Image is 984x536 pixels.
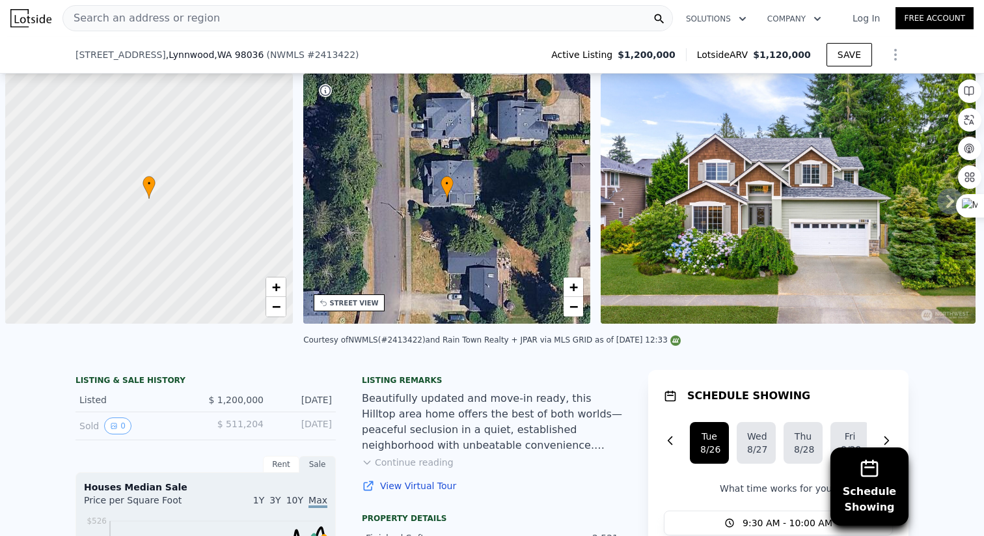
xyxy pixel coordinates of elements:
div: • [143,176,156,199]
img: Sale: 167291309 Parcel: 103364546 [601,74,976,324]
span: − [569,298,578,315]
span: Search an address or region [63,10,220,26]
span: # 2413422 [307,49,355,60]
div: Wed [747,430,765,443]
div: Beautifully updated and move-in ready, this Hilltop area home offers the best of both worlds—peac... [362,391,622,453]
button: Thu8/28 [784,422,823,464]
button: SAVE [827,43,872,66]
span: 1Y [253,495,264,505]
button: Company [757,7,832,31]
span: Max [308,495,327,508]
span: 3Y [269,495,280,505]
span: $1,120,000 [753,49,811,60]
div: Thu [794,430,812,443]
a: Zoom in [564,277,583,297]
div: Fri [841,430,859,443]
span: NWMLS [270,49,305,60]
span: • [143,178,156,190]
div: Sale [299,456,336,473]
h1: SCHEDULE SHOWING [687,388,810,404]
button: Solutions [676,7,757,31]
div: 8/27 [747,443,765,456]
div: Price per Square Foot [84,494,206,515]
div: • [441,176,454,199]
span: + [569,279,578,295]
a: View Virtual Tour [362,479,622,492]
div: Listing remarks [362,375,622,386]
div: ( ) [266,48,359,61]
a: Log In [837,12,895,25]
a: Zoom out [564,297,583,317]
div: Courtesy of NWMLS (#2413422) and Rain Town Realty + JPAR via MLS GRID as of [DATE] 12:33 [303,335,681,345]
button: Show Options [882,42,909,68]
img: Lotside [10,9,51,27]
a: Zoom in [266,277,286,297]
button: ScheduleShowing [830,447,909,526]
span: , Lynnwood [166,48,264,61]
span: 9:30 AM - 10:00 AM [743,516,832,529]
span: , WA 98036 [214,49,264,60]
div: [DATE] [274,393,332,406]
div: [DATE] [274,417,332,434]
div: Property details [362,513,622,524]
div: 8/26 [700,443,718,456]
a: Free Account [895,7,974,29]
span: • [441,178,454,190]
button: View historical data [104,417,131,434]
span: 10Y [286,495,303,505]
a: Zoom out [266,297,286,317]
p: What time works for you? [664,482,893,495]
button: Fri8/29 [830,422,869,464]
span: $ 1,200,000 [208,395,264,405]
div: Houses Median Sale [84,481,327,494]
button: Tue8/26 [690,422,729,464]
button: Continue reading [362,456,454,469]
span: $ 511,204 [217,419,264,429]
button: 9:30 AM - 10:00 AM [664,511,893,535]
div: Sold [79,417,195,434]
div: Listed [79,393,195,406]
div: Rent [263,456,299,473]
div: LISTING & SALE HISTORY [75,375,336,388]
div: Tue [700,430,718,443]
div: STREET VIEW [330,298,379,308]
span: $1,200,000 [618,48,676,61]
span: − [271,298,280,315]
span: + [271,279,280,295]
span: [STREET_ADDRESS] [75,48,166,61]
span: Active Listing [551,48,618,61]
img: NWMLS Logo [670,335,681,346]
tspan: $526 [87,516,107,526]
div: 8/28 [794,443,812,456]
button: Wed8/27 [737,422,776,464]
span: Lotside ARV [697,48,753,61]
div: 8/29 [841,443,859,456]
